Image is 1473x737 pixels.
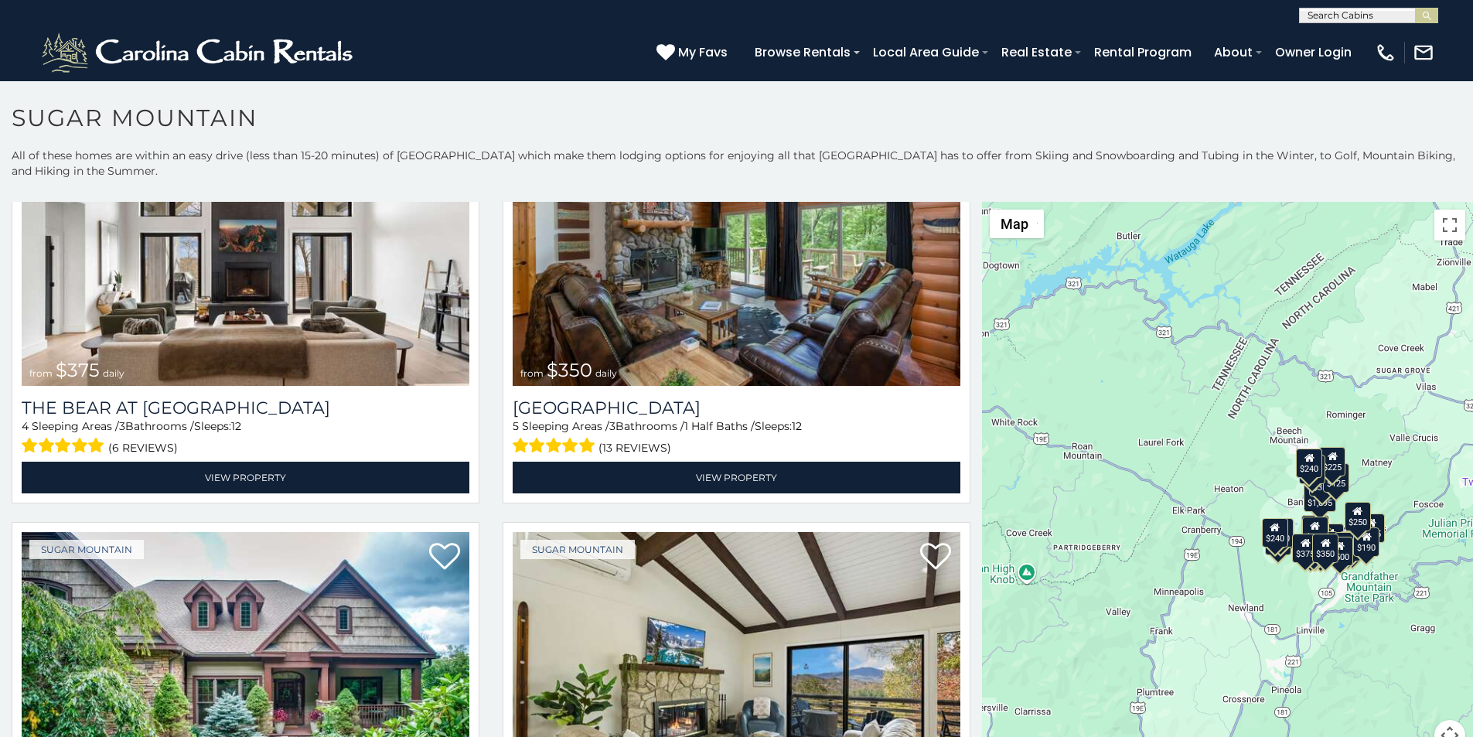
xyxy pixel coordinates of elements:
[598,438,671,458] span: (13 reviews)
[513,398,960,418] a: [GEOGRAPHIC_DATA]
[22,86,469,386] a: The Bear At Sugar Mountain from $375 daily
[22,398,469,418] a: The Bear At [GEOGRAPHIC_DATA]
[547,359,592,381] span: $350
[513,418,960,458] div: Sleeping Areas / Bathrooms / Sleeps:
[1327,537,1353,566] div: $500
[595,367,617,379] span: daily
[108,438,178,458] span: (6 reviews)
[513,86,960,386] a: Grouse Moor Lodge from $350 daily
[1262,518,1288,548] div: $240
[1301,515,1328,544] div: $190
[1323,463,1349,493] div: $125
[1206,39,1260,66] a: About
[1434,210,1465,241] button: Toggle fullscreen view
[231,419,241,433] span: 12
[792,419,802,433] span: 12
[56,359,100,381] span: $375
[1304,483,1336,512] div: $1,095
[22,86,469,386] img: The Bear At Sugar Mountain
[1293,534,1319,563] div: $375
[1345,502,1371,531] div: $250
[1375,42,1396,63] img: phone-regular-white.png
[1320,447,1346,476] div: $225
[520,540,635,559] a: Sugar Mountain
[1359,514,1385,543] div: $155
[520,367,544,379] span: from
[1313,534,1339,563] div: $350
[865,39,987,66] a: Local Area Guide
[1413,42,1434,63] img: mail-regular-white.png
[1318,524,1344,553] div: $200
[1086,39,1199,66] a: Rental Program
[656,43,731,63] a: My Favs
[39,29,360,76] img: White-1-2.png
[22,418,469,458] div: Sleeping Areas / Bathrooms / Sleeps:
[29,367,53,379] span: from
[513,398,960,418] h3: Grouse Moor Lodge
[513,419,519,433] span: 5
[1335,532,1361,561] div: $195
[29,540,144,559] a: Sugar Mountain
[994,39,1079,66] a: Real Estate
[990,210,1044,238] button: Change map style
[22,462,469,493] a: View Property
[684,419,755,433] span: 1 Half Baths /
[1302,517,1328,546] div: $300
[22,398,469,418] h3: The Bear At Sugar Mountain
[678,43,728,62] span: My Favs
[22,419,29,433] span: 4
[1267,39,1359,66] a: Owner Login
[920,541,951,574] a: Add to favorites
[1297,449,1323,478] div: $240
[747,39,858,66] a: Browse Rentals
[429,541,460,574] a: Add to favorites
[119,419,125,433] span: 3
[513,86,960,386] img: Grouse Moor Lodge
[513,462,960,493] a: View Property
[609,419,615,433] span: 3
[1001,216,1028,232] span: Map
[1354,527,1380,557] div: $190
[103,367,124,379] span: daily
